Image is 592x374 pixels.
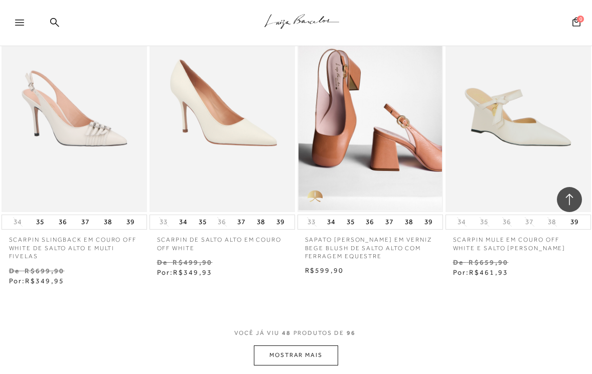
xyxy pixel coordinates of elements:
span: VOCÊ JÁ VIU PRODUTOS DE [234,329,358,336]
button: 35 [344,215,358,229]
button: 35 [196,215,210,229]
span: R$461,93 [469,268,508,276]
a: SCARPIN SLINGBACK EM COURO OFF WHITE DE SALTO ALTO E MULTI FIVELAS [2,230,147,261]
a: SCARPIN DE SALTO ALTO EM COURO OFF WHITE [150,230,295,253]
button: 38 [254,215,268,229]
button: 37 [234,215,248,229]
span: 96 [347,329,356,336]
button: MOSTRAR MAIS [254,345,338,365]
span: R$599,90 [305,266,344,274]
span: Por: [157,268,213,276]
span: 0 [577,16,584,23]
a: SCARPIN MULE EM COURO OFF WHITE E SALTO [PERSON_NAME] [446,230,591,253]
button: 38 [545,217,559,227]
span: 48 [282,329,291,336]
button: 36 [500,217,514,227]
button: 39 [273,215,287,229]
button: 0 [569,17,583,30]
button: 34 [324,215,338,229]
span: Por: [9,277,65,285]
button: 33 [157,217,171,227]
button: 37 [382,215,396,229]
button: 35 [477,217,491,227]
button: 38 [101,215,115,229]
span: R$349,95 [25,277,64,285]
small: R$499,90 [173,258,212,266]
button: 34 [176,215,190,229]
small: De [157,258,168,266]
button: 36 [215,217,229,227]
small: De [9,267,20,275]
button: 37 [78,215,92,229]
a: SAPATO [PERSON_NAME] EM VERNIZ BEGE BLUSH DE SALTO ALTO COM FERRAGEM EQUESTRE [298,230,443,261]
button: 39 [123,215,137,229]
button: 35 [33,215,47,229]
span: Por: [453,268,509,276]
small: R$659,90 [469,258,508,266]
img: golden_caliandra_v6.png [298,182,333,212]
button: 36 [363,215,377,229]
small: De [453,258,464,266]
button: 39 [567,215,581,229]
button: 36 [56,215,70,229]
button: 37 [522,217,536,227]
button: 39 [421,215,435,229]
span: R$349,93 [173,268,212,276]
button: 38 [402,215,416,229]
button: 34 [455,217,469,227]
button: 33 [305,217,319,227]
button: 34 [11,217,25,227]
small: R$699,90 [25,267,64,275]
